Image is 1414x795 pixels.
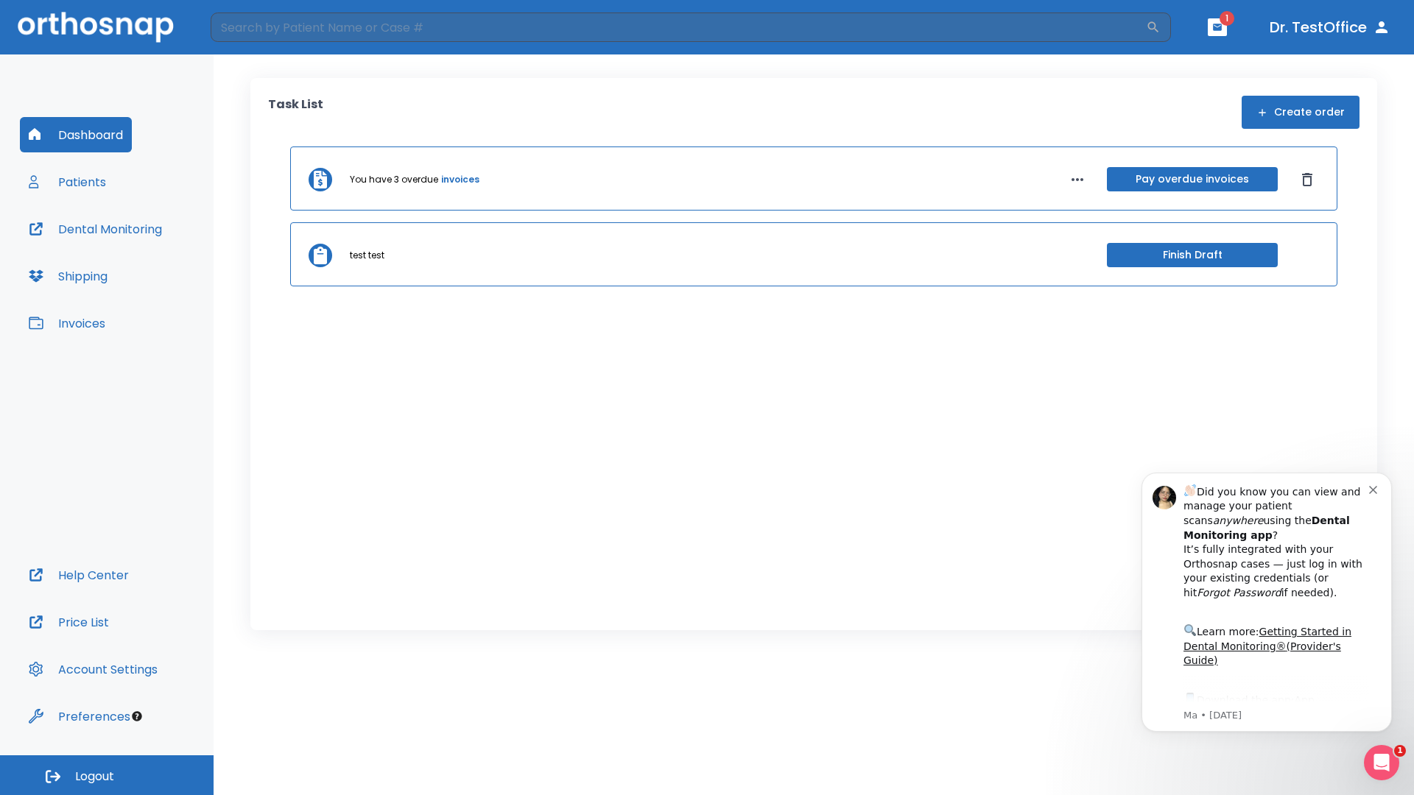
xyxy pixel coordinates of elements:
[1119,451,1414,755] iframe: Intercom notifications message
[64,258,250,272] p: Message from Ma, sent 3w ago
[1220,11,1234,26] span: 1
[268,96,323,129] p: Task List
[20,258,116,294] button: Shipping
[130,710,144,723] div: Tooltip anchor
[1364,745,1399,780] iframe: Intercom live chat
[20,164,115,199] button: Patients
[20,305,114,341] button: Invoices
[20,699,139,734] button: Preferences
[250,32,261,43] button: Dismiss notification
[20,557,138,593] button: Help Center
[350,173,438,186] p: You have 3 overdue
[1264,14,1396,40] button: Dr. TestOffice
[441,173,479,186] a: invoices
[64,240,250,315] div: Download the app: | ​ Let us know if you need help getting started!
[75,768,114,785] span: Logout
[211,13,1146,42] input: Search by Patient Name or Case #
[1394,745,1406,757] span: 1
[1107,243,1278,267] button: Finish Draft
[20,604,118,640] button: Price List
[64,244,195,270] a: App Store
[18,12,174,42] img: Orthosnap
[1242,96,1360,129] button: Create order
[20,117,132,152] button: Dashboard
[350,249,384,262] p: test test
[20,651,166,687] button: Account Settings
[1107,167,1278,191] button: Pay overdue invoices
[1295,168,1319,191] button: Dismiss
[20,211,171,247] button: Dental Monitoring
